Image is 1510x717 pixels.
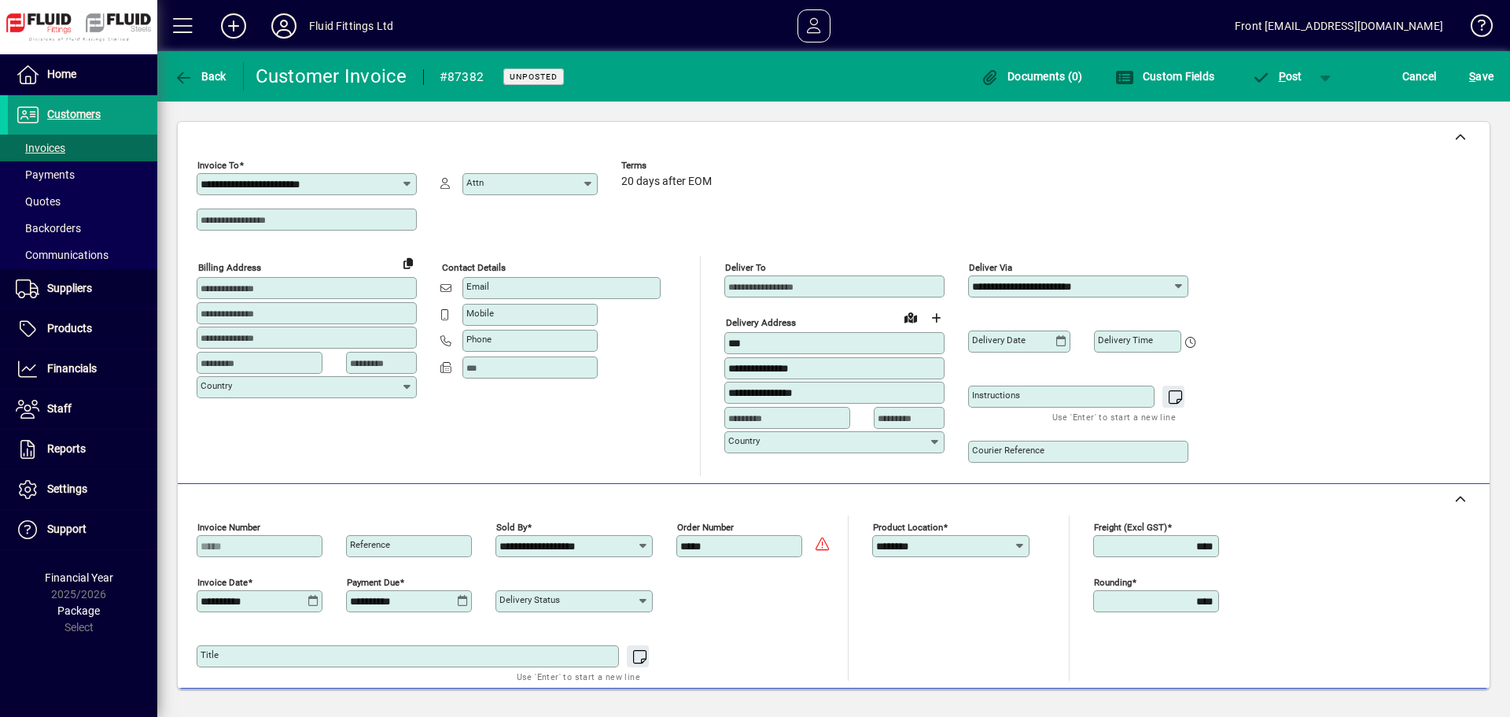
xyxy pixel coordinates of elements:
[8,242,157,268] a: Communications
[16,195,61,208] span: Quotes
[47,322,92,334] span: Products
[8,269,157,309] a: Suppliers
[969,262,1012,273] mat-label: Deliver via
[873,522,943,533] mat-label: Product location
[1402,64,1437,89] span: Cancel
[8,215,157,242] a: Backorders
[16,168,75,181] span: Payments
[16,249,109,261] span: Communications
[8,161,157,188] a: Payments
[1465,62,1497,91] button: Save
[8,470,157,509] a: Settings
[47,442,86,455] span: Reports
[466,308,494,319] mat-label: Mobile
[8,510,157,549] a: Support
[170,62,230,91] button: Back
[47,362,97,375] span: Financials
[1115,70,1214,83] span: Custom Fields
[1469,70,1475,83] span: S
[621,176,712,188] span: 20 days after EOM
[8,430,157,469] a: Reports
[208,12,259,40] button: Add
[1111,62,1218,91] button: Custom Fields
[309,13,393,39] div: Fluid Fittings Ltd
[201,649,219,660] mat-label: Title
[466,334,492,345] mat-label: Phone
[47,68,76,80] span: Home
[1235,13,1443,39] div: Front [EMAIL_ADDRESS][DOMAIN_NAME]
[1251,70,1302,83] span: ost
[8,390,157,429] a: Staff
[259,12,309,40] button: Profile
[1459,3,1490,54] a: Knowledge Base
[47,282,92,294] span: Suppliers
[1094,522,1167,533] mat-label: Freight (excl GST)
[1279,70,1286,83] span: P
[725,262,766,273] mat-label: Deliver To
[728,435,760,446] mat-label: Country
[8,188,157,215] a: Quotes
[972,445,1044,456] mat-label: Courier Reference
[1469,64,1493,89] span: ave
[1098,334,1153,346] mat-label: Delivery time
[621,161,716,171] span: Terms
[47,523,87,535] span: Support
[8,55,157,94] a: Home
[440,65,484,90] div: #87382
[977,62,1087,91] button: Documents (0)
[466,177,484,188] mat-label: Attn
[981,70,1083,83] span: Documents (0)
[8,135,157,161] a: Invoices
[517,667,640,686] mat-hint: Use 'Enter' to start a new line
[174,70,226,83] span: Back
[256,64,407,89] div: Customer Invoice
[47,108,101,120] span: Customers
[201,380,232,391] mat-label: Country
[45,571,113,584] span: Financial Year
[1243,62,1310,91] button: Post
[16,142,65,154] span: Invoices
[8,349,157,389] a: Financials
[499,594,560,605] mat-label: Delivery status
[47,482,87,495] span: Settings
[197,577,248,588] mat-label: Invoice date
[47,402,72,415] span: Staff
[350,539,390,550] mat-label: Reference
[1398,62,1441,91] button: Cancel
[923,305,948,331] button: Choose address
[510,72,558,82] span: Unposted
[197,522,260,533] mat-label: Invoice number
[57,604,100,617] span: Package
[157,62,244,91] app-page-header-button: Back
[898,305,923,330] a: View on map
[496,522,527,533] mat-label: Sold by
[16,222,81,235] span: Backorders
[677,522,734,533] mat-label: Order number
[972,390,1020,401] mat-label: Instructions
[347,577,400,588] mat-label: Payment due
[1094,577,1132,588] mat-label: Rounding
[466,281,489,292] mat-label: Email
[8,309,157,349] a: Products
[396,250,421,275] button: Copy to Delivery address
[972,334,1026,346] mat-label: Delivery date
[197,160,239,171] mat-label: Invoice To
[1052,408,1176,426] mat-hint: Use 'Enter' to start a new line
